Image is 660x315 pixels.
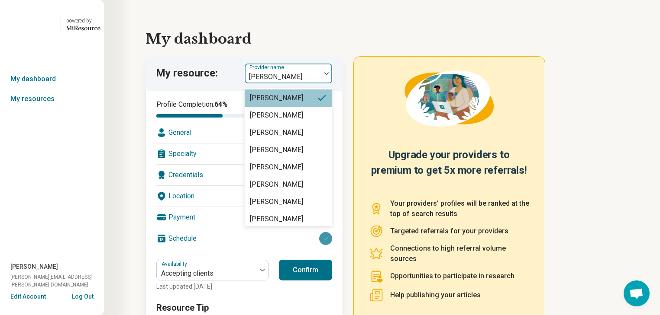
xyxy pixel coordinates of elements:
button: Log Out [72,292,94,299]
div: Schedule [156,228,332,249]
p: Connections to high referral volume sources [390,243,529,264]
div: Location [156,186,332,207]
div: [PERSON_NAME] [250,197,303,207]
div: [PERSON_NAME] [250,145,303,155]
div: Credentials [156,165,332,185]
div: Payment [156,207,332,228]
label: Provider name [249,64,286,70]
div: [PERSON_NAME] [250,110,303,121]
span: [PERSON_NAME][EMAIL_ADDRESS][PERSON_NAME][DOMAIN_NAME] [10,273,104,289]
label: Availability [162,261,189,267]
p: Last updated: [DATE] [156,282,269,291]
div: [PERSON_NAME] [250,162,303,172]
div: Specialty [156,143,332,164]
div: [PERSON_NAME] [250,214,303,224]
p: Targeted referrals for your providers [390,226,508,236]
span: [PERSON_NAME] [10,262,58,271]
h1: My dashboard [146,29,618,49]
h2: Upgrade your providers to premium to get 5x more referrals! [369,147,529,188]
img: Geode Health [3,14,55,35]
p: Opportunities to participate in research [390,271,514,281]
div: General [156,122,332,143]
div: powered by [66,17,100,25]
h3: Resource Tip [156,302,332,314]
button: Edit Account [10,292,46,301]
div: Open chat [624,280,650,306]
a: Geode Healthpowered by [3,14,100,35]
span: 64 % [214,100,228,108]
div: [PERSON_NAME] [250,93,303,103]
button: Confirm [279,260,332,280]
p: Help publishing your articles [390,290,481,300]
p: My resource: [156,66,218,81]
p: Your providers’ profiles will be ranked at the top of search results [390,198,529,219]
div: [PERSON_NAME] [250,179,303,190]
div: [PERSON_NAME] [250,127,303,138]
div: Profile Completion: [156,99,260,118]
